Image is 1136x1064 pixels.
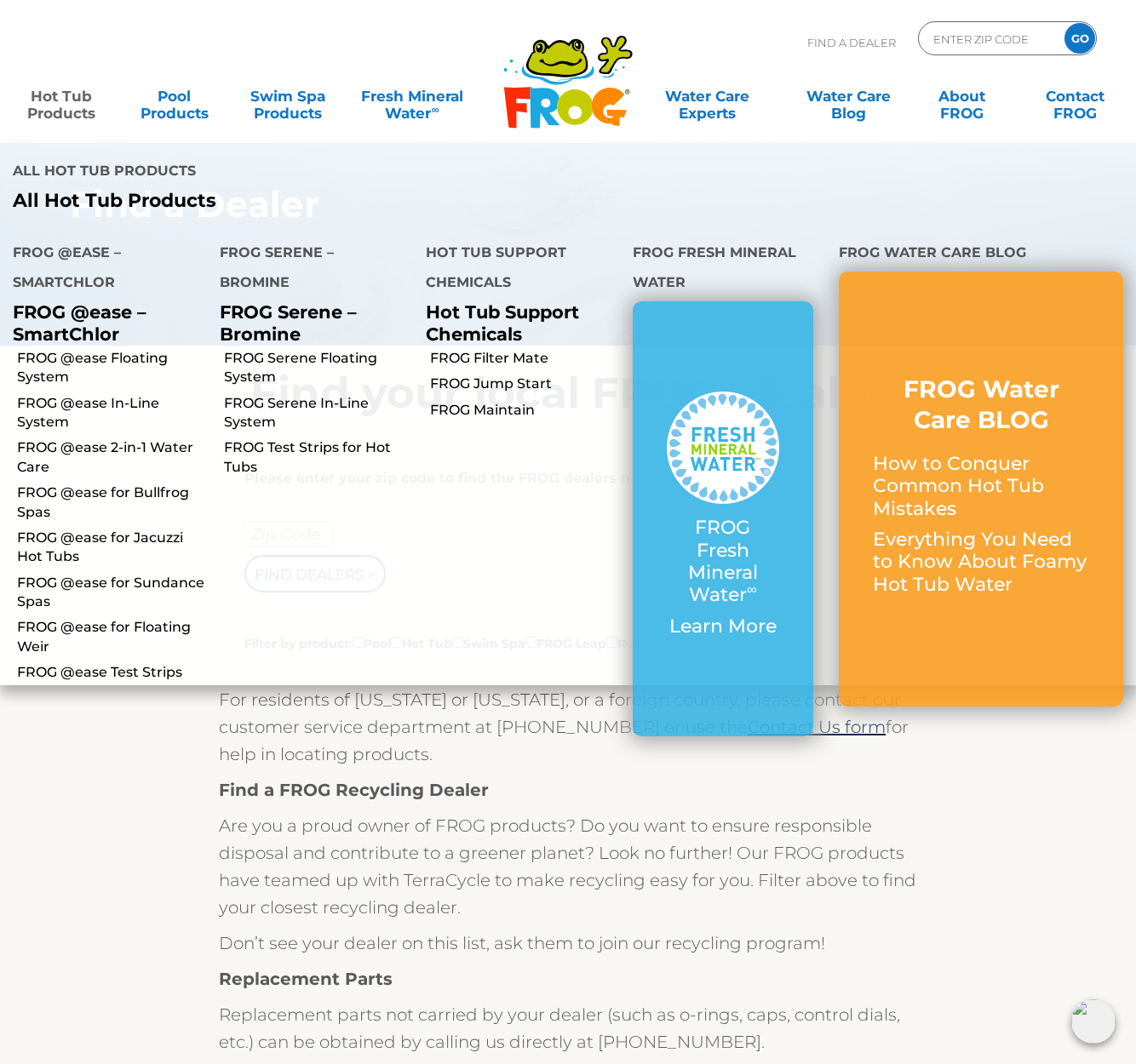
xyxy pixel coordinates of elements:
[873,529,1089,596] p: Everything You Need to Know About Foamy Hot Tub Water
[635,79,778,113] a: Water CareExperts
[431,103,439,116] sup: ∞
[804,79,892,113] a: Water CareBlog
[17,394,207,432] a: FROG @ease In-Line System
[1071,999,1116,1044] img: openIcon
[224,349,414,387] a: FROG Serene Floating System
[13,190,555,212] a: All Hot Tub Products
[17,349,207,387] a: FROG @ease Floating System
[13,301,194,344] p: FROG @ease – SmartChlor
[220,237,401,301] h4: FROG Serene – Bromine
[430,401,620,420] a: FROG Maintain
[17,663,207,682] a: FROG @ease Test Strips
[748,717,886,737] a: Contact Us form
[932,26,1047,51] input: Zip Code Form
[219,1001,917,1055] p: Replacement parts not carried by your dealer (such as o-rings, caps, control dials, etc.) can be ...
[17,79,106,113] a: Hot TubProducts
[430,349,620,368] a: FROG Filter Mate
[873,453,1089,520] p: How to Conquer Common Hot Tub Mistakes
[1030,79,1119,113] a: ContactFROG
[219,969,393,989] strong: Replacement Parts
[224,394,414,432] a: FROG Serene In-Line System
[17,618,207,656] a: FROG @ease for Floating Weir
[667,517,780,607] p: FROG Fresh Mineral Water
[357,79,467,113] a: Fresh MineralWater∞
[873,374,1089,436] h3: FROG Water Care BLOG
[13,237,194,301] h4: FROG @ease – SmartChlor
[426,237,607,301] h4: Hot Tub Support Chemicals
[873,374,1089,604] a: FROG Water Care BLOG How to Conquer Common Hot Tub Mistakes Everything You Need to Know About Foa...
[17,438,207,477] a: FROG @ease 2-in-1 Water Care
[667,615,780,638] p: Learn More
[224,438,414,477] a: FROG Test Strips for Hot Tubs
[747,581,757,598] sup: ∞
[219,930,917,957] p: Don’t see your dealer on this list, ask them to join our recycling program!
[430,375,620,393] a: FROG Jump Start
[219,812,917,921] p: Are you a proud owner of FROG products? Do you want to ensure responsible disposal and contribute...
[219,780,489,800] strong: Find a FROG Recycling Dealer
[917,79,1006,113] a: AboutFROG
[220,301,401,344] p: FROG Serene – Bromine
[839,237,1123,272] h4: FROG Water Care Blog
[13,156,555,190] h4: All Hot Tub Products
[130,79,219,113] a: PoolProducts
[807,21,896,64] p: Find A Dealer
[1064,23,1095,54] input: GO
[17,483,207,522] a: FROG @ease for Bullfrog Spas
[244,79,332,113] a: Swim SpaProducts
[667,392,780,646] a: FROG Fresh Mineral Water∞ Learn More
[633,237,814,301] h4: FROG Fresh Mineral Water
[219,686,917,768] p: For residents of [US_STATE] or [US_STATE], or a foreign country, please contact our customer serv...
[426,301,607,344] p: Hot Tub Support Chemicals
[17,529,207,567] a: FROG @ease for Jacuzzi Hot Tubs
[17,574,207,612] a: FROG @ease for Sundance Spas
